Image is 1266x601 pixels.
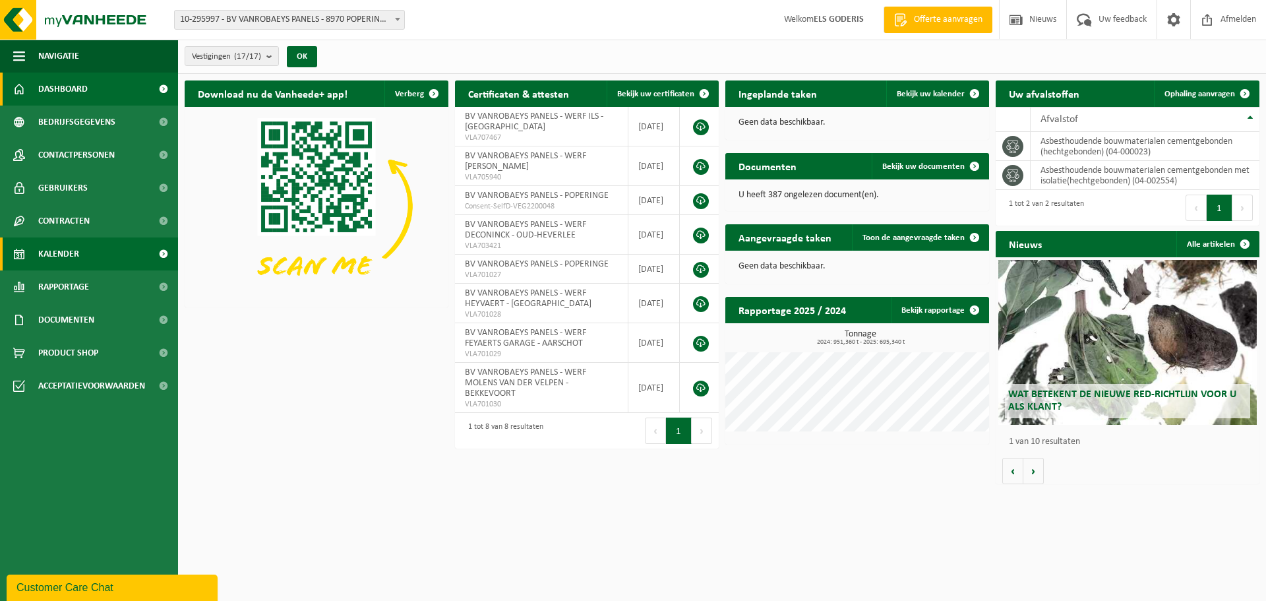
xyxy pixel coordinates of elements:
span: Verberg [395,90,424,98]
img: Download de VHEPlus App [185,107,448,305]
p: Geen data beschikbaar. [738,262,976,271]
span: VLA701030 [465,399,618,410]
td: [DATE] [628,146,680,186]
h2: Nieuws [996,231,1055,257]
button: OK [287,46,317,67]
span: BV VANROBAEYS PANELS - WERF MOLENS VAN DER VELPEN - BEKKEVOORT [465,367,586,398]
span: Gebruikers [38,172,88,205]
span: 10-295997 - BV VANROBAEYS PANELS - 8970 POPERINGE, BENELUXLAAN 12 [174,10,405,30]
button: Next [692,418,712,444]
td: [DATE] [628,215,680,255]
h2: Ingeplande taken [725,80,830,106]
a: Bekijk uw documenten [872,153,988,179]
span: Documenten [38,303,94,336]
span: Offerte aanvragen [911,13,986,26]
span: Consent-SelfD-VEG2200048 [465,201,618,212]
span: Bedrijfsgegevens [38,106,115,139]
span: Wat betekent de nieuwe RED-richtlijn voor u als klant? [1008,389,1236,412]
span: Ophaling aanvragen [1164,90,1235,98]
h2: Aangevraagde taken [725,224,845,250]
td: asbesthoudende bouwmaterialen cementgebonden (hechtgebonden) (04-000023) [1031,132,1259,161]
a: Offerte aanvragen [884,7,992,33]
span: 10-295997 - BV VANROBAEYS PANELS - 8970 POPERINGE, BENELUXLAAN 12 [175,11,404,29]
td: [DATE] [628,107,680,146]
span: Toon de aangevraagde taken [862,234,965,242]
td: [DATE] [628,363,680,413]
span: BV VANROBAEYS PANELS - POPERINGE [465,259,609,269]
span: Dashboard [38,73,88,106]
h2: Certificaten & attesten [455,80,582,106]
span: Acceptatievoorwaarden [38,369,145,402]
p: Geen data beschikbaar. [738,118,976,127]
span: VLA701029 [465,349,618,360]
span: Contactpersonen [38,139,115,172]
span: Bekijk uw documenten [882,162,965,171]
button: Vestigingen(17/17) [185,46,279,66]
span: BV VANROBAEYS PANELS - POPERINGE [465,191,609,201]
span: BV VANROBAEYS PANELS - WERF [PERSON_NAME] [465,151,586,172]
a: Ophaling aanvragen [1154,80,1258,107]
span: Navigatie [38,40,79,73]
a: Alle artikelen [1176,231,1258,257]
a: Bekijk uw certificaten [607,80,717,107]
button: 1 [1207,195,1232,221]
td: [DATE] [628,255,680,284]
span: BV VANROBAEYS PANELS - WERF FEYAERTS GARAGE - AARSCHOT [465,328,586,348]
span: Bekijk uw kalender [897,90,965,98]
a: Bekijk rapportage [891,297,988,323]
h3: Tonnage [732,330,989,346]
count: (17/17) [234,52,261,61]
span: VLA705940 [465,172,618,183]
iframe: chat widget [7,572,220,601]
h2: Uw afvalstoffen [996,80,1093,106]
button: Next [1232,195,1253,221]
span: Vestigingen [192,47,261,67]
button: Previous [645,418,666,444]
button: Previous [1186,195,1207,221]
h2: Rapportage 2025 / 2024 [725,297,859,323]
span: Afvalstof [1040,114,1078,125]
td: [DATE] [628,284,680,323]
td: [DATE] [628,186,680,215]
h2: Documenten [725,153,810,179]
span: BV VANROBAEYS PANELS - WERF DECONINCK - OUD-HEVERLEE [465,220,586,240]
a: Bekijk uw kalender [886,80,988,107]
button: Vorige [1002,458,1023,484]
span: Bekijk uw certificaten [617,90,694,98]
span: VLA701027 [465,270,618,280]
span: VLA707467 [465,133,618,143]
span: Kalender [38,237,79,270]
h2: Download nu de Vanheede+ app! [185,80,361,106]
a: Toon de aangevraagde taken [852,224,988,251]
div: 1 tot 2 van 2 resultaten [1002,193,1084,222]
td: asbesthoudende bouwmaterialen cementgebonden met isolatie(hechtgebonden) (04-002554) [1031,161,1259,190]
button: 1 [666,418,692,444]
td: [DATE] [628,323,680,363]
span: 2024: 951,360 t - 2025: 695,340 t [732,339,989,346]
span: BV VANROBAEYS PANELS - WERF ILS - [GEOGRAPHIC_DATA] [465,111,603,132]
span: VLA703421 [465,241,618,251]
a: Wat betekent de nieuwe RED-richtlijn voor u als klant? [998,260,1257,425]
span: Contracten [38,205,90,237]
p: 1 van 10 resultaten [1009,437,1253,447]
p: U heeft 387 ongelezen document(en). [738,191,976,200]
div: 1 tot 8 van 8 resultaten [462,416,543,445]
span: BV VANROBAEYS PANELS - WERF HEYVAERT - [GEOGRAPHIC_DATA] [465,288,591,309]
span: Rapportage [38,270,89,303]
button: Volgende [1023,458,1044,484]
strong: ELS GODERIS [814,15,864,24]
span: VLA701028 [465,309,618,320]
button: Verberg [384,80,447,107]
span: Product Shop [38,336,98,369]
